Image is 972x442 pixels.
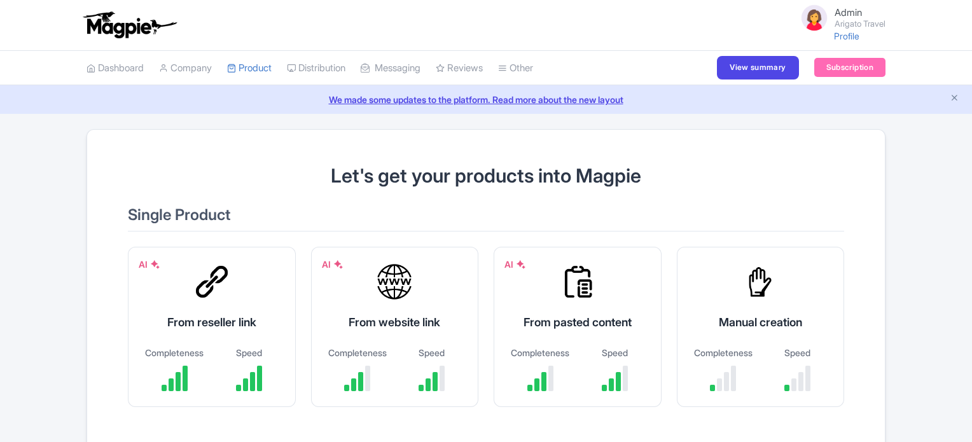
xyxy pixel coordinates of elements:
[144,346,205,359] div: Completeness
[834,31,859,41] a: Profile
[144,314,280,331] div: From reseller link
[218,346,280,359] div: Speed
[791,3,885,33] a: Admin Arigato Travel
[227,51,272,86] a: Product
[327,346,389,359] div: Completeness
[327,314,463,331] div: From website link
[333,259,344,270] img: AI Symbol
[950,92,959,106] button: Close announcement
[717,56,799,79] a: View summary
[693,346,754,359] div: Completeness
[814,58,885,77] a: Subscription
[128,165,844,186] h1: Let's get your products into Magpie
[150,259,160,270] img: AI Symbol
[693,314,829,331] div: Manual creation
[799,3,830,33] img: avatar_key_member-9c1dde93af8b07d7383eb8b5fb890c87.png
[835,20,885,28] small: Arigato Travel
[80,11,179,39] img: logo-ab69f6fb50320c5b225c76a69d11143b.png
[584,346,646,359] div: Speed
[516,259,526,270] img: AI Symbol
[504,258,526,271] div: AI
[498,51,533,86] a: Other
[322,258,344,271] div: AI
[8,93,964,106] a: We made some updates to the platform. Read more about the new layout
[436,51,483,86] a: Reviews
[510,346,571,359] div: Completeness
[767,346,828,359] div: Speed
[139,258,160,271] div: AI
[287,51,345,86] a: Distribution
[510,314,646,331] div: From pasted content
[87,51,144,86] a: Dashboard
[835,6,862,18] span: Admin
[401,346,462,359] div: Speed
[159,51,212,86] a: Company
[128,207,844,231] h2: Single Product
[677,247,845,422] a: Manual creation Completeness Speed
[361,51,420,86] a: Messaging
